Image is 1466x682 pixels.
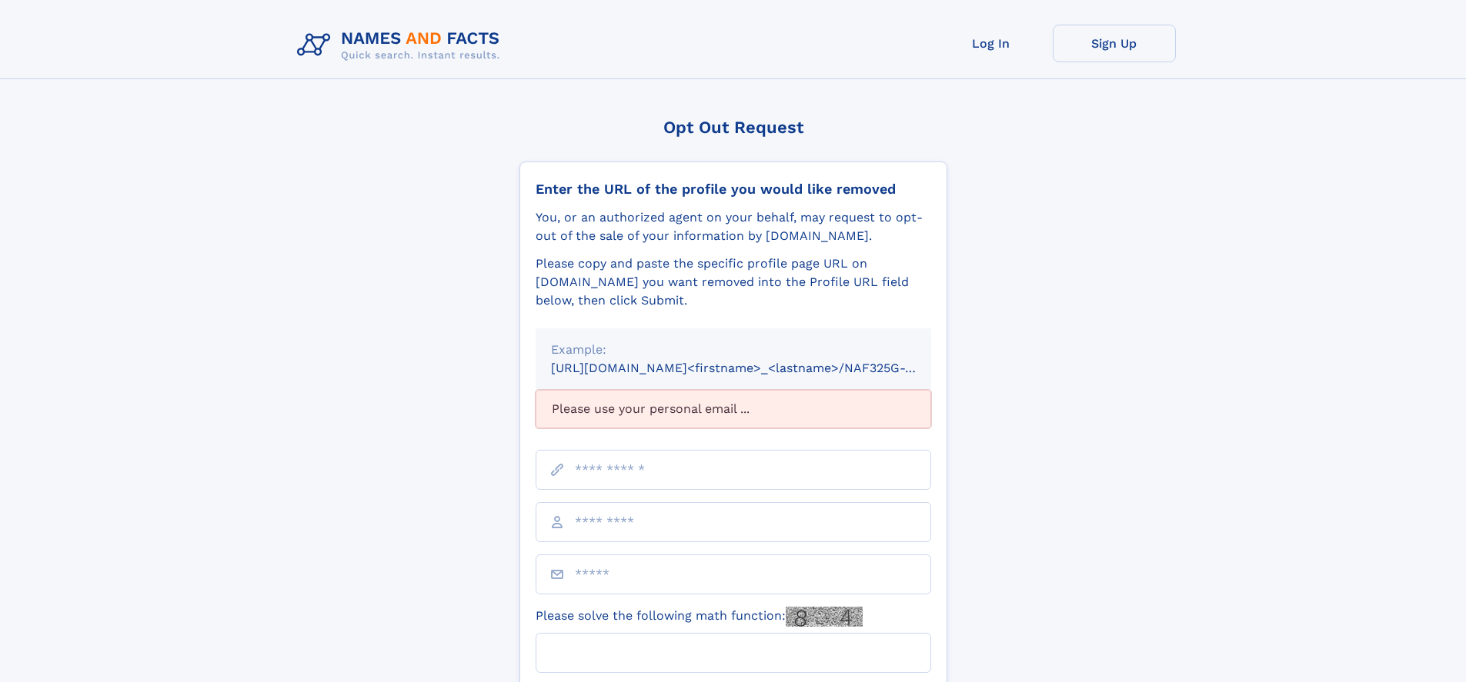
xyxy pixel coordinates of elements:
div: Opt Out Request [519,118,947,137]
div: Enter the URL of the profile you would like removed [536,181,931,198]
div: Please use your personal email ... [536,390,931,428]
div: Example: [551,341,916,359]
a: Log In [930,25,1053,62]
a: Sign Up [1053,25,1176,62]
img: Logo Names and Facts [291,25,513,66]
div: Please copy and paste the specific profile page URL on [DOMAIN_NAME] you want removed into the Pr... [536,255,931,310]
label: Please solve the following math function: [536,607,863,627]
small: [URL][DOMAIN_NAME]<firstname>_<lastname>/NAF325G-xxxxxxxx [551,361,960,375]
div: You, or an authorized agent on your behalf, may request to opt-out of the sale of your informatio... [536,208,931,245]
